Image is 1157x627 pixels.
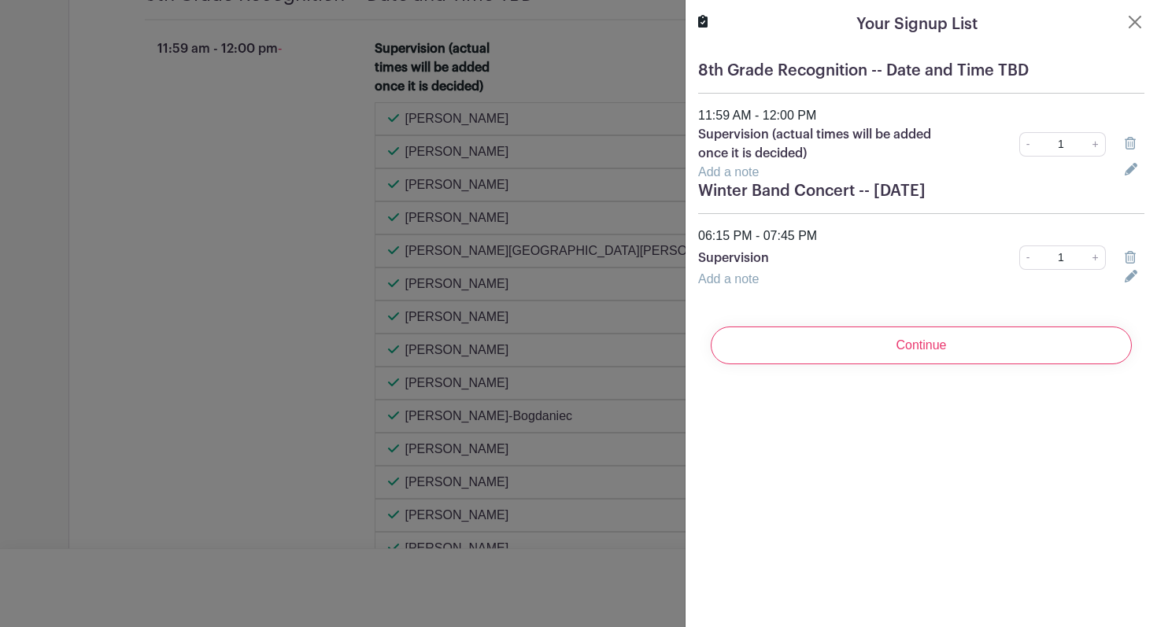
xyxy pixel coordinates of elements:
a: Add a note [698,272,759,286]
a: + [1086,245,1106,270]
input: Continue [711,326,1132,364]
a: + [1086,132,1106,157]
a: Add a note [698,165,759,179]
a: - [1019,132,1037,157]
h5: Your Signup List [856,13,978,36]
h5: 8th Grade Recognition -- Date and Time TBD [698,61,1144,80]
div: 11:59 AM - 12:00 PM [689,106,1154,125]
div: 06:15 PM - 07:45 PM [689,227,1154,245]
h5: Winter Band Concert -- [DATE] [698,182,1144,201]
p: Supervision (actual times will be added once it is decided) [698,125,951,163]
button: Close [1126,13,1144,31]
p: Supervision [698,249,951,267]
a: - [1019,245,1037,270]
